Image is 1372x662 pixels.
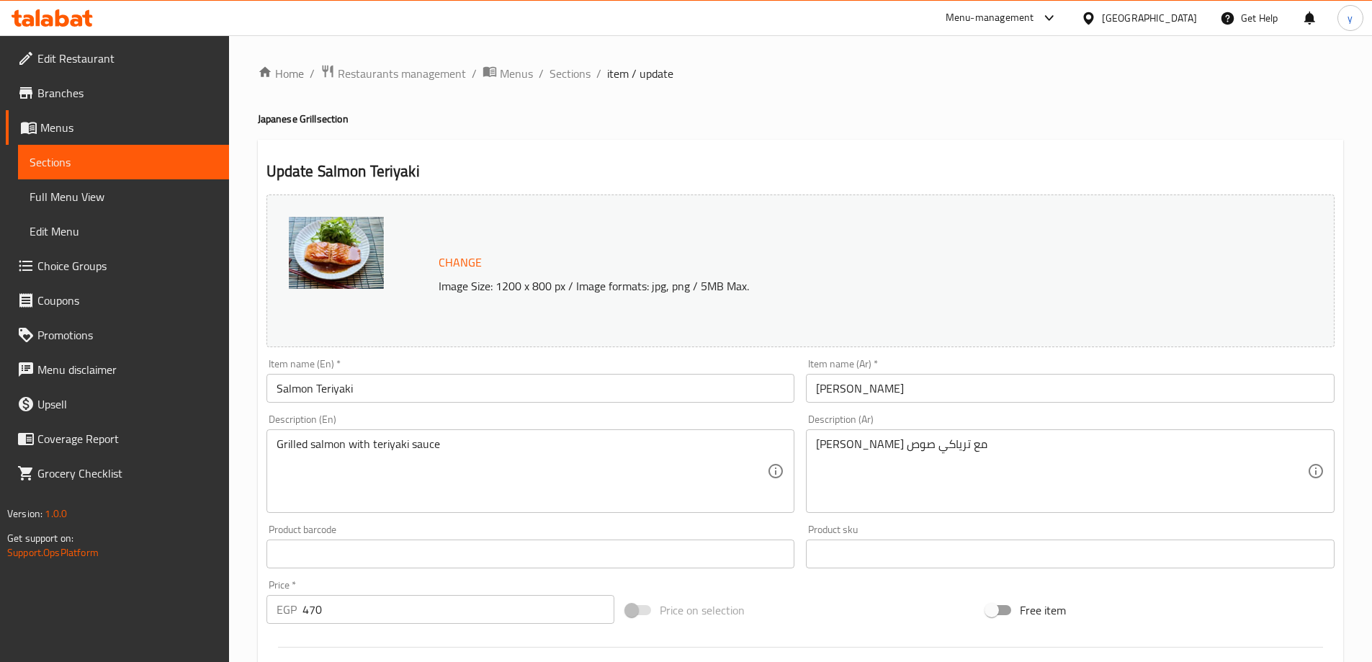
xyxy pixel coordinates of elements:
a: Menus [6,110,229,145]
a: Branches [6,76,229,110]
span: Grocery Checklist [37,465,218,482]
input: Enter name Ar [806,374,1335,403]
span: Version: [7,504,42,523]
a: Coverage Report [6,421,229,456]
a: Choice Groups [6,249,229,283]
h4: Japanese Grill section [258,112,1343,126]
span: Edit Restaurant [37,50,218,67]
span: 1.0.0 [45,504,67,523]
a: Sections [550,65,591,82]
input: Please enter price [302,595,615,624]
a: Edit Menu [18,214,229,249]
span: Choice Groups [37,257,218,274]
span: Free item [1020,601,1066,619]
span: Coupons [37,292,218,309]
a: Menus [483,64,533,83]
p: EGP [277,601,297,618]
a: Grocery Checklist [6,456,229,491]
p: Image Size: 1200 x 800 px / Image formats: jpg, png / 5MB Max. [433,277,1201,295]
textarea: Grilled salmon with teriyaki sauce [277,437,768,506]
li: / [310,65,315,82]
a: Full Menu View [18,179,229,214]
span: Change [439,252,482,273]
img: mmw_638801459561825240 [289,217,385,289]
span: Menus [40,119,218,136]
a: Support.OpsPlatform [7,543,99,562]
div: [GEOGRAPHIC_DATA] [1102,10,1197,26]
li: / [472,65,477,82]
span: y [1348,10,1353,26]
span: Sections [30,153,218,171]
a: Coupons [6,283,229,318]
a: Menu disclaimer [6,352,229,387]
span: Full Menu View [30,188,218,205]
h2: Update Salmon Teriyaki [266,161,1335,182]
span: Branches [37,84,218,102]
a: Restaurants management [320,64,466,83]
div: Menu-management [946,9,1034,27]
a: Home [258,65,304,82]
nav: breadcrumb [258,64,1343,83]
span: Restaurants management [338,65,466,82]
a: Upsell [6,387,229,421]
span: Menus [500,65,533,82]
span: Edit Menu [30,223,218,240]
input: Enter name En [266,374,795,403]
span: Get support on: [7,529,73,547]
a: Promotions [6,318,229,352]
li: / [596,65,601,82]
span: item / update [607,65,673,82]
input: Please enter product barcode [266,540,795,568]
a: Sections [18,145,229,179]
textarea: [PERSON_NAME] مع ترياكي صوص [816,437,1307,506]
li: / [539,65,544,82]
span: Menu disclaimer [37,361,218,378]
span: Coverage Report [37,430,218,447]
span: Price on selection [660,601,745,619]
input: Please enter product sku [806,540,1335,568]
span: Promotions [37,326,218,344]
span: Upsell [37,395,218,413]
a: Edit Restaurant [6,41,229,76]
button: Change [433,248,488,277]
